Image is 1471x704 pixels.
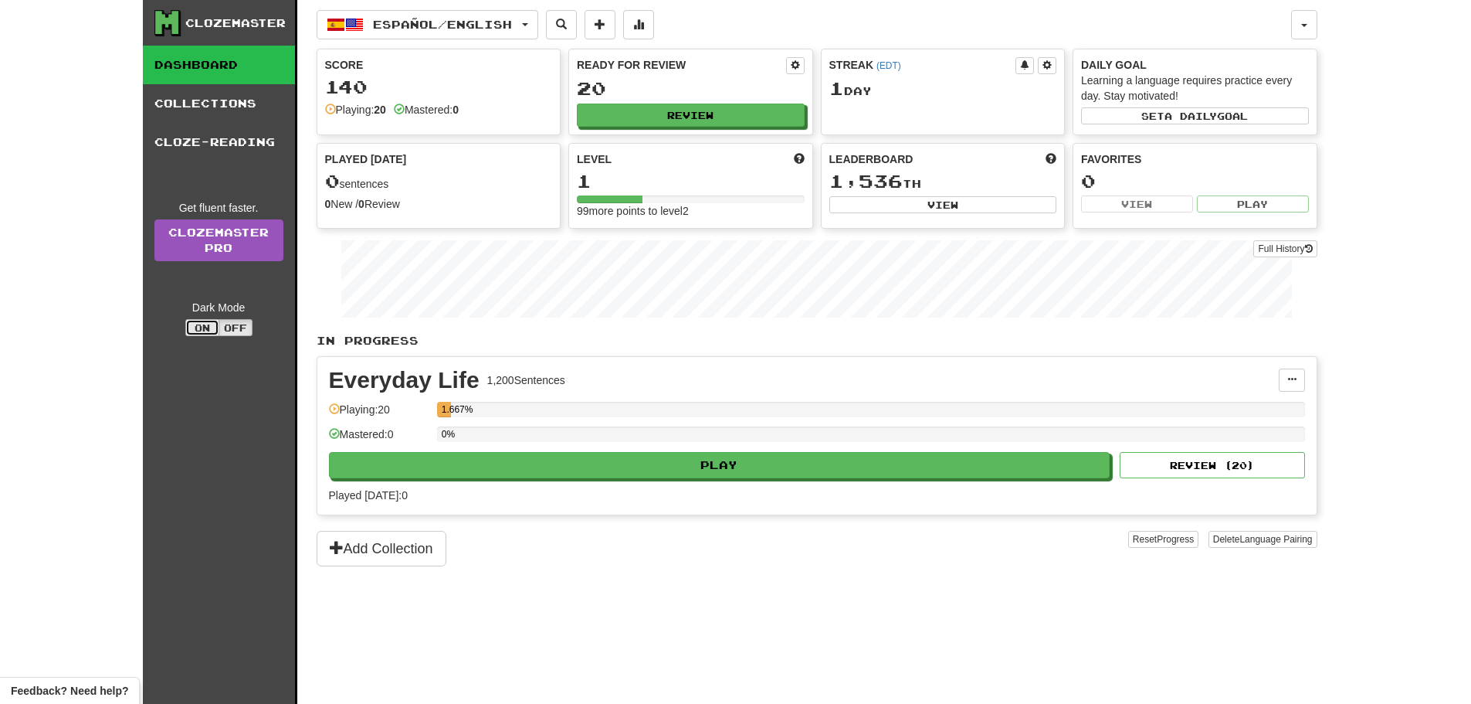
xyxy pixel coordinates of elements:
span: Progress [1157,534,1194,545]
div: sentences [325,172,553,192]
a: Collections [143,84,295,123]
div: Get fluent faster. [154,200,283,216]
span: 0 [325,170,340,192]
button: Seta dailygoal [1081,107,1309,124]
a: ClozemasterPro [154,219,283,261]
span: Open feedback widget [11,683,128,699]
button: ResetProgress [1128,531,1198,548]
span: Score more points to level up [794,151,805,167]
span: 1,536 [829,170,903,192]
div: Mastered: 0 [329,427,429,452]
div: Clozemaster [185,15,286,31]
span: a daily [1164,111,1217,121]
button: Español/English [317,10,538,39]
div: Learning a language requires practice every day. Stay motivated! [1081,73,1309,104]
button: On [185,319,219,336]
a: Dashboard [143,46,295,84]
button: Off [219,319,253,336]
span: This week in points, UTC [1046,151,1056,167]
div: Day [829,79,1057,99]
strong: 20 [374,104,386,116]
strong: 0 [358,198,364,210]
button: Play [1197,196,1309,213]
div: 1 [577,172,805,191]
button: Add Collection [317,531,446,566]
span: Level [577,151,612,167]
div: Streak [829,57,1016,73]
div: Favorites [1081,151,1309,167]
div: 99 more points to level 2 [577,203,805,219]
button: Full History [1253,240,1317,257]
div: Everyday Life [329,369,480,392]
div: th [829,172,1057,192]
a: (EDT) [876,60,901,71]
button: Review [577,104,805,127]
a: Cloze-Reading [143,123,295,162]
div: Playing: 20 [329,402,429,427]
div: Dark Mode [154,300,283,315]
strong: 0 [325,198,331,210]
button: Add sentence to collection [585,10,615,39]
div: 0 [1081,172,1309,191]
div: Playing: [325,102,386,117]
button: More stats [623,10,654,39]
div: Score [325,57,553,73]
button: Review (20) [1120,452,1305,478]
button: Play [329,452,1110,478]
span: 1 [829,77,844,99]
button: DeleteLanguage Pairing [1208,531,1317,548]
button: Search sentences [546,10,577,39]
div: Daily Goal [1081,57,1309,73]
div: Ready for Review [577,57,786,73]
div: 20 [577,79,805,98]
span: Español / English [373,18,512,31]
div: 140 [325,77,553,97]
div: Mastered: [394,102,459,117]
span: Leaderboard [829,151,913,167]
span: Language Pairing [1239,534,1312,545]
span: Played [DATE] [325,151,407,167]
p: In Progress [317,333,1317,349]
div: 1,200 Sentences [487,372,565,388]
span: Played [DATE]: 0 [329,489,408,502]
div: 1.667% [442,402,451,417]
strong: 0 [452,104,459,116]
button: View [829,196,1057,213]
div: New / Review [325,196,553,212]
button: View [1081,196,1193,213]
